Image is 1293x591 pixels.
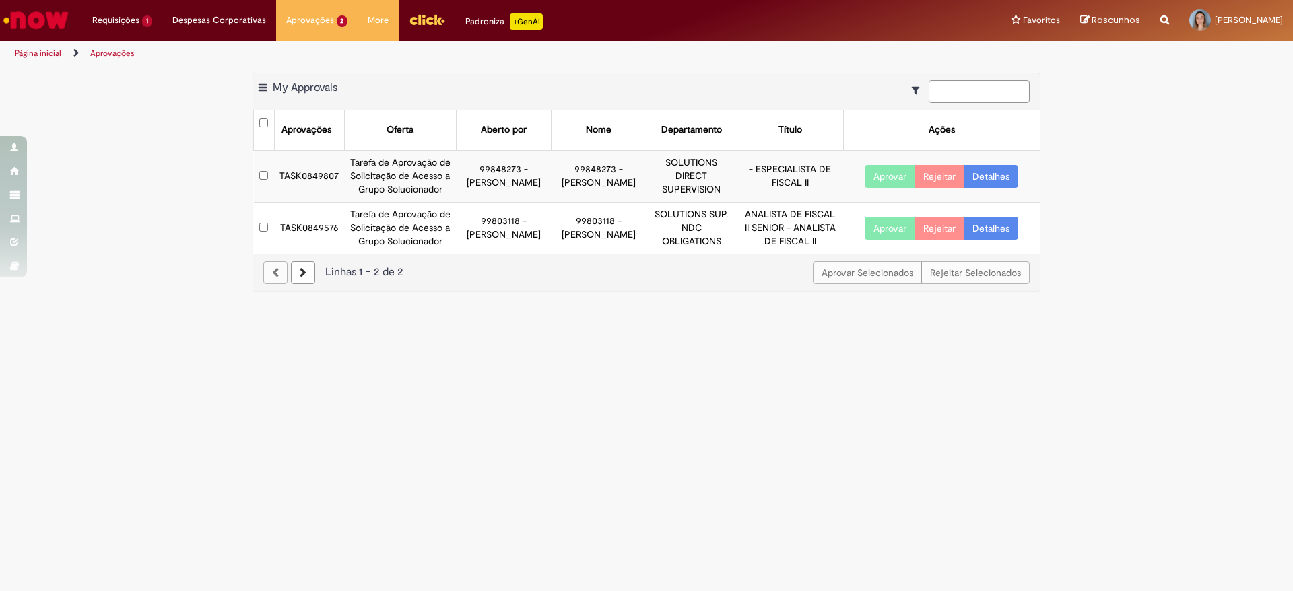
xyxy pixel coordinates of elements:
td: 99848273 - [PERSON_NAME] [456,150,551,202]
td: SOLUTIONS DIRECT SUPERVISION [646,150,737,202]
td: SOLUTIONS SUP. NDC OBLIGATIONS [646,202,737,253]
img: click_logo_yellow_360x200.png [409,9,445,30]
a: Detalhes [964,217,1018,240]
span: Rascunhos [1092,13,1140,26]
span: Requisições [92,13,139,27]
i: Mostrar filtros para: Suas Solicitações [912,85,926,95]
ul: Trilhas de página [10,41,852,66]
p: +GenAi [510,13,543,30]
a: Aprovações [90,48,135,59]
span: Despesas Corporativas [172,13,266,27]
button: Aprovar [865,217,915,240]
div: Aberto por [481,123,527,137]
div: Título [778,123,802,137]
button: Rejeitar [915,217,964,240]
span: More [368,13,389,27]
td: ANALISTA DE FISCAL II SENIOR - ANALISTA DE FISCAL II [737,202,843,253]
span: Favoritos [1023,13,1060,27]
a: Página inicial [15,48,61,59]
a: Detalhes [964,165,1018,188]
button: Rejeitar [915,165,964,188]
td: 99803118 - [PERSON_NAME] [551,202,646,253]
th: Aprovações [274,110,344,150]
img: ServiceNow [1,7,71,34]
div: Departamento [661,123,722,137]
td: 99803118 - [PERSON_NAME] [456,202,551,253]
td: - ESPECIALISTA DE FISCAL II [737,150,843,202]
span: 1 [142,15,152,27]
td: TASK0849576 [274,202,344,253]
div: Padroniza [465,13,543,30]
div: Nome [586,123,611,137]
td: Tarefa de Aprovação de Solicitação de Acesso a Grupo Solucionador [344,150,456,202]
div: Linhas 1 − 2 de 2 [263,265,1030,280]
span: My Approvals [273,81,337,94]
a: Rascunhos [1080,14,1140,27]
span: Aprovações [286,13,334,27]
span: 2 [337,15,348,27]
div: Oferta [387,123,413,137]
div: Ações [929,123,955,137]
td: 99848273 - [PERSON_NAME] [551,150,646,202]
td: TASK0849807 [274,150,344,202]
span: [PERSON_NAME] [1215,14,1283,26]
div: Aprovações [281,123,331,137]
button: Aprovar [865,165,915,188]
td: Tarefa de Aprovação de Solicitação de Acesso a Grupo Solucionador [344,202,456,253]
